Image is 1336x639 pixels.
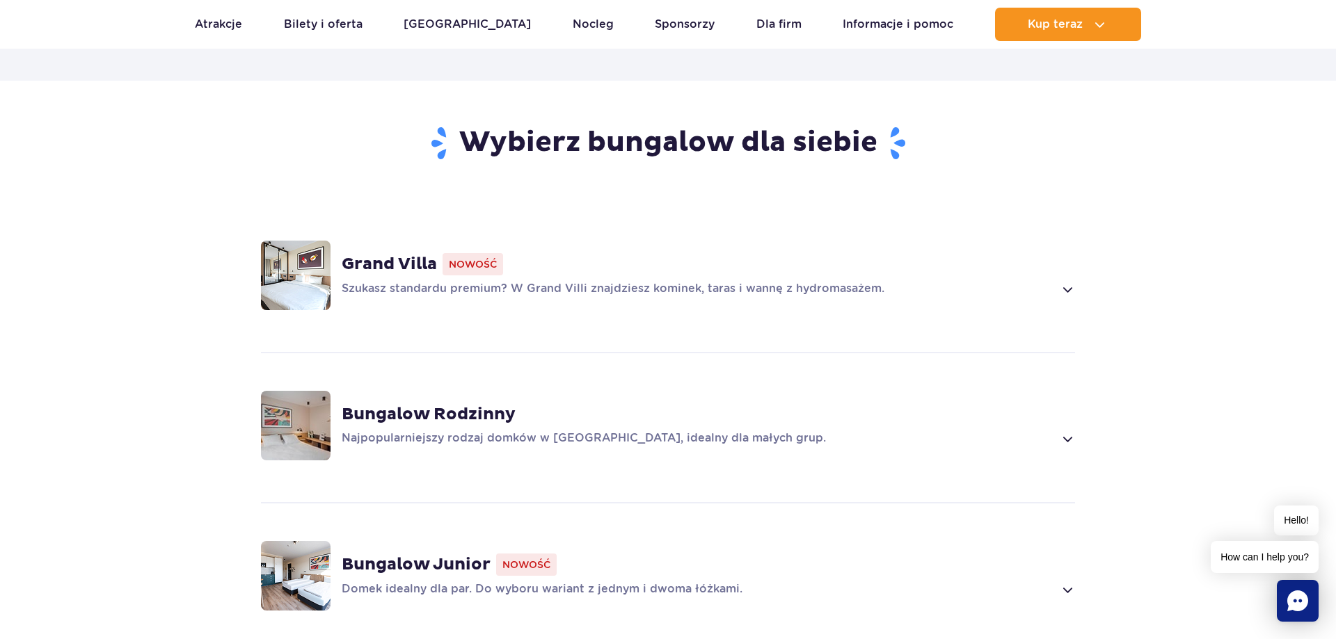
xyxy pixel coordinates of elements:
a: Bilety i oferta [284,8,363,41]
button: Kup teraz [995,8,1141,41]
span: Hello! [1274,505,1319,535]
p: Domek idealny dla par. Do wyboru wariant z jednym i dwoma łóżkami. [342,581,1053,598]
strong: Grand Villa [342,254,437,275]
div: Chat [1277,580,1319,622]
span: Nowość [443,253,503,275]
a: Dla firm [756,8,802,41]
a: Informacje i pomoc [843,8,953,41]
span: Nowość [496,553,557,576]
a: Sponsorzy [655,8,715,41]
strong: Bungalow Junior [342,554,491,575]
span: How can I help you? [1211,541,1319,573]
a: [GEOGRAPHIC_DATA] [404,8,531,41]
a: Nocleg [573,8,614,41]
strong: Bungalow Rodzinny [342,404,516,425]
a: Atrakcje [195,8,242,41]
p: Najpopularniejszy rodzaj domków w [GEOGRAPHIC_DATA], idealny dla małych grup. [342,430,1053,447]
h2: Wybierz bungalow dla siebie [261,125,1076,161]
p: Szukasz standardu premium? W Grand Villi znajdziesz kominek, taras i wannę z hydromasażem. [342,281,1053,298]
span: Kup teraz [1028,18,1083,31]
